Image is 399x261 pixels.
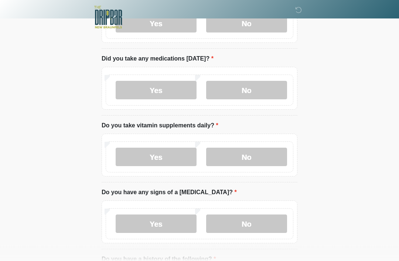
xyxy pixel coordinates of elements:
label: Did you take any medications [DATE]? [102,55,214,63]
label: Yes [116,215,197,233]
label: No [206,81,287,100]
label: Do you have any signs of a [MEDICAL_DATA]? [102,188,237,197]
label: Do you take vitamin supplements daily? [102,121,218,130]
label: No [206,148,287,166]
label: Yes [116,81,197,100]
label: No [206,215,287,233]
label: Yes [116,148,197,166]
img: The DRIPBaR - New Braunfels Logo [94,6,122,30]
